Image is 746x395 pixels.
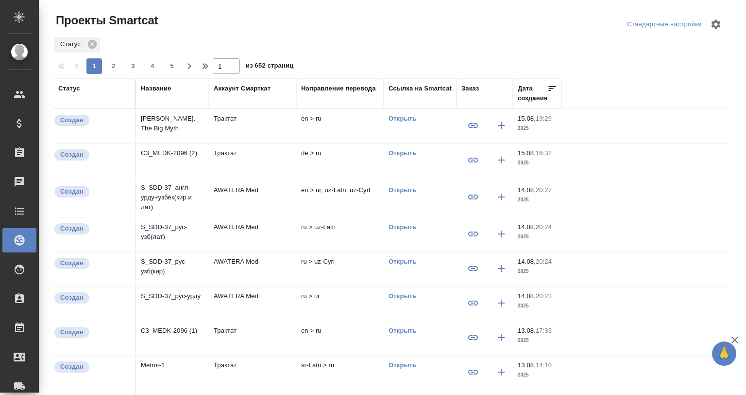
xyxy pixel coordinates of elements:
div: Дата создания [518,84,547,103]
p: Статус [60,39,84,49]
p: 2025 [518,158,557,168]
button: Создать заказ [490,291,513,315]
p: 2025 [518,336,557,345]
div: Статус [58,84,80,93]
p: Создан [60,224,84,233]
p: S_SDD-37_рус-урду [141,291,204,301]
td: AWATERA Med [209,180,296,215]
p: 19:29 [536,115,552,122]
button: 🙏 [712,341,736,366]
td: AWATERA Med [209,287,296,321]
a: Открыть [389,115,416,122]
td: Трактат [209,356,296,390]
p: 20:24 [536,223,552,231]
span: 5 [164,61,180,71]
p: 17:33 [536,327,552,334]
p: Создан [60,115,84,125]
p: Создан [60,293,84,303]
p: 2025 [518,232,557,242]
div: Ссылка на Smartcat [389,84,452,93]
button: Привязать к существующему заказу [461,114,485,137]
p: 20:23 [536,292,552,300]
p: 2025 [518,370,557,380]
p: [PERSON_NAME]. The Big Myth [141,114,204,133]
p: 20:27 [536,186,552,194]
button: Привязать к существующему заказу [461,326,485,349]
a: Открыть [389,186,416,194]
div: Аккаунт Смарткат [214,84,271,93]
td: Трактат [209,321,296,355]
span: 2 [106,61,121,71]
p: S_SDD-37_англ-урду+узбек(кир и лат) [141,183,204,212]
button: Привязать к существующему заказу [461,185,485,209]
a: Открыть [389,292,416,300]
p: 20:24 [536,258,552,265]
span: 🙏 [716,343,732,364]
p: en > ur, uz-Latn, uz-Cyrl [301,185,379,195]
p: C3_MEDK-2096 (1) [141,326,204,336]
button: 5 [164,58,180,74]
span: Настроить таблицу [704,13,728,36]
a: Открыть [389,223,416,231]
a: Открыть [389,327,416,334]
p: Создан [60,327,84,337]
p: 14:10 [536,361,552,369]
p: ru > uz-Latn [301,222,379,232]
button: Привязать к существующему заказу [461,148,485,172]
td: AWATERA Med [209,252,296,286]
p: 14.08, [518,258,536,265]
p: 2025 [518,124,557,133]
button: Привязать к существующему заказу [461,222,485,246]
p: Создан [60,187,84,197]
button: Создать заказ [490,185,513,209]
p: 15.08, [518,115,536,122]
div: Название [141,84,171,93]
div: Статус [54,37,100,53]
p: de > ru [301,148,379,158]
button: Создать заказ [490,326,513,349]
p: ru > uz-Cyrl [301,257,379,267]
span: из 652 страниц [246,60,293,74]
div: Заказ [461,84,479,93]
p: 15.08, [518,149,536,157]
div: Направление перевода [301,84,376,93]
button: Создать заказ [490,114,513,137]
span: 3 [125,61,141,71]
a: Открыть [389,258,416,265]
button: 4 [145,58,160,74]
button: Привязать к существующему заказу [461,360,485,384]
span: 4 [145,61,160,71]
p: Metrot-1 [141,360,204,370]
p: 2025 [518,301,557,311]
p: Создан [60,362,84,372]
p: Создан [60,150,84,160]
a: Открыть [389,361,416,369]
div: split button [625,17,704,32]
p: 14.08, [518,223,536,231]
button: 2 [106,58,121,74]
p: C3_MEDK-2096 (2) [141,148,204,158]
button: 3 [125,58,141,74]
p: sr-Latn > ru [301,360,379,370]
p: en > ru [301,114,379,124]
p: 2025 [518,267,557,276]
p: 13.08, [518,361,536,369]
button: Создать заказ [490,360,513,384]
button: Создать заказ [490,222,513,246]
p: 14.08, [518,292,536,300]
p: en > ru [301,326,379,336]
p: S_SDD-37_рус-узб(кир) [141,257,204,276]
p: S_SDD-37_рус-узб(лат) [141,222,204,242]
span: Проекты Smartcat [53,13,158,28]
button: Привязать к существующему заказу [461,291,485,315]
p: 2025 [518,195,557,205]
button: Создать заказ [490,148,513,172]
p: Создан [60,258,84,268]
p: ru > ur [301,291,379,301]
p: 13.08, [518,327,536,334]
button: Привязать к существующему заказу [461,257,485,280]
p: 16:32 [536,149,552,157]
td: Трактат [209,109,296,143]
td: AWATERA Med [209,217,296,251]
button: Создать заказ [490,257,513,280]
